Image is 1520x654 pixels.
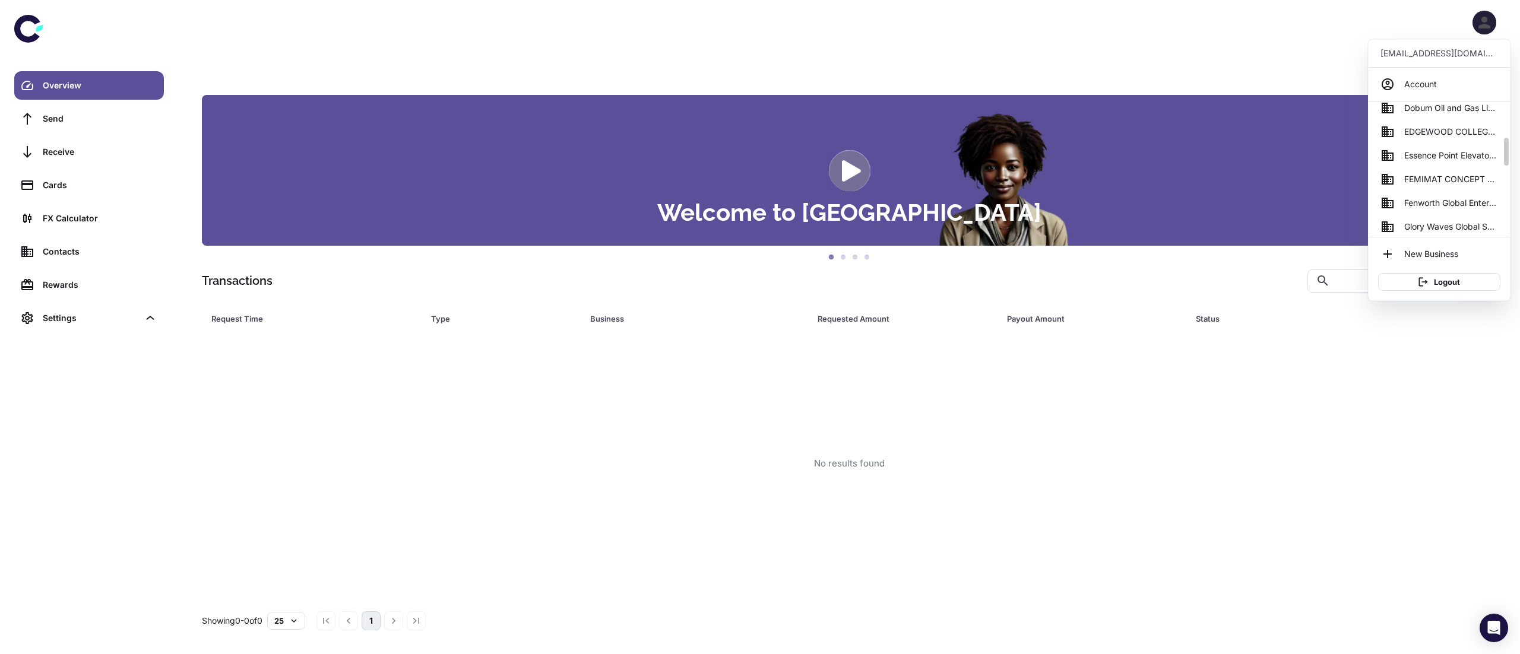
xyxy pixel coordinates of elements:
[1378,273,1500,291] button: Logout
[1404,196,1498,209] span: Fenworth Global Enterprise
[1404,220,1498,233] span: Glory Waves Global System Co. Int Ltd
[1404,173,1498,186] span: FEMIMAT CONCEPT LTD
[1373,242,1505,266] li: New Business
[1404,125,1498,138] span: EDGEWOOD COLLEGE NIGERIA LIMITED
[1380,47,1498,60] p: [EMAIL_ADDRESS][DOMAIN_NAME]
[1404,101,1498,115] span: Dobum Oil and Gas Limited
[1373,72,1505,96] a: Account
[1480,614,1508,642] div: Open Intercom Messenger
[1404,149,1498,162] span: Essence Point Elevators and Allied Services Ltd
